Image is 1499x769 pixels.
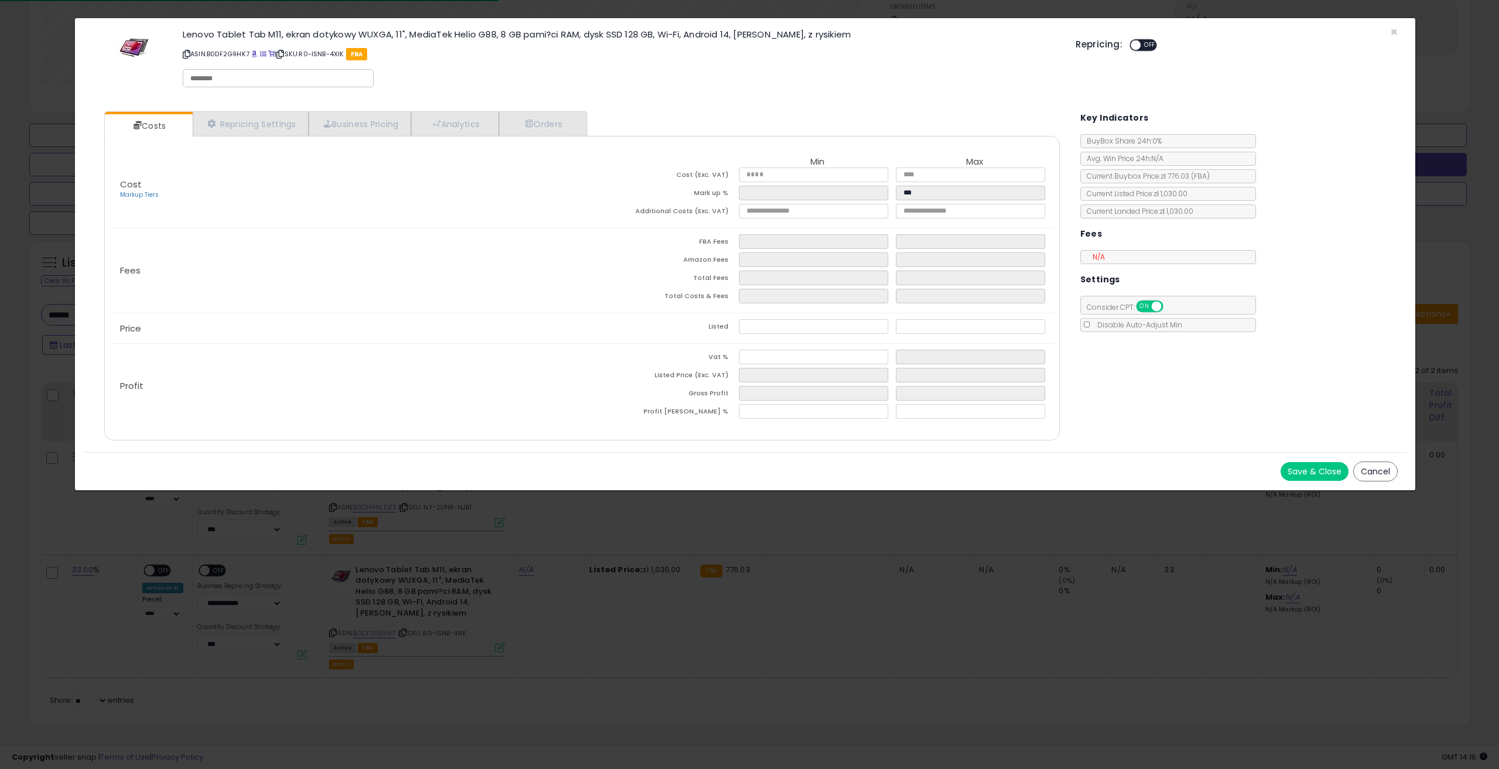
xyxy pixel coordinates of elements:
[193,112,309,136] a: Repricing Settings
[582,289,739,307] td: Total Costs & Fees
[582,252,739,271] td: Amazon Fees
[183,30,1058,39] h3: Lenovo Tablet Tab M11, ekran dotykowy WUXGA, 11", MediaTek Helio G88, 8 GB pami?ci RAM, dysk SSD ...
[1137,302,1152,312] span: ON
[1081,153,1163,163] span: Avg. Win Price 24h: N/A
[1080,227,1103,241] h5: Fees
[1087,252,1105,262] span: N/A
[739,157,896,168] th: Min
[1081,189,1187,199] span: Current Listed Price: zł 1,030.00
[499,112,586,136] a: Orders
[582,186,739,204] td: Mark up %
[1281,462,1349,481] button: Save & Close
[1080,272,1120,287] h5: Settings
[260,49,266,59] a: All offer listings
[1353,462,1398,481] button: Cancel
[1080,111,1149,125] h5: Key Indicators
[411,112,499,136] a: Analytics
[582,234,739,252] td: FBA Fees
[1161,171,1210,181] span: zł 776.03
[896,157,1053,168] th: Max
[1091,320,1182,330] span: Disable Auto-Adjust Min
[1081,206,1193,216] span: Current Landed Price: zł 1,030.00
[582,368,739,386] td: Listed Price (Exc. VAT)
[251,49,258,59] a: BuyBox page
[105,114,191,138] a: Costs
[582,350,739,368] td: Vat %
[309,112,411,136] a: Business Pricing
[1390,23,1398,40] span: ×
[1081,302,1179,312] span: Consider CPT:
[1141,40,1159,50] span: OFF
[111,266,582,275] p: Fees
[111,381,582,391] p: Profit
[582,168,739,186] td: Cost (Exc. VAT)
[582,404,739,422] td: Profit [PERSON_NAME] %
[1076,40,1122,49] h5: Repricing:
[1081,136,1162,146] span: BuyBox Share 24h: 0%
[582,319,739,337] td: Listed
[1191,171,1210,181] span: ( FBA )
[582,204,739,222] td: Additional Costs (Exc. VAT)
[1161,302,1180,312] span: OFF
[120,190,159,199] a: Markup Tiers
[1081,171,1210,181] span: Current Buybox Price:
[183,45,1058,63] p: ASIN: B0DF2G9HK7 | SKU: R0-ISNB-4XIK
[116,30,151,65] img: 41J42ZDPUhL._SL60_.jpg
[346,48,368,60] span: FBA
[111,180,582,200] p: Cost
[582,386,739,404] td: Gross Profit
[582,271,739,289] td: Total Fees
[111,324,582,333] p: Price
[268,49,275,59] a: Your listing only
